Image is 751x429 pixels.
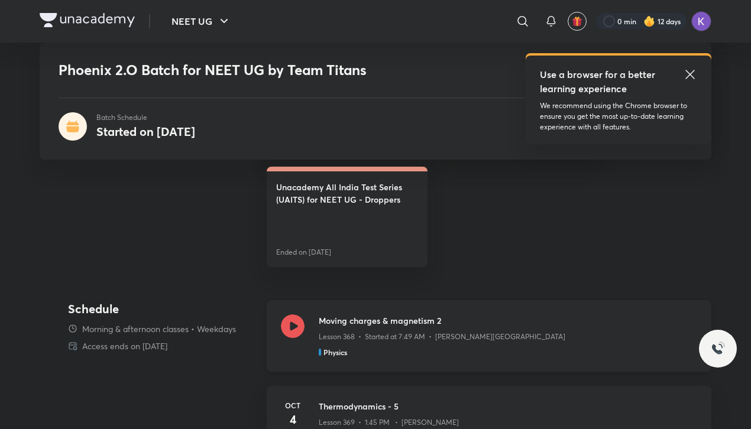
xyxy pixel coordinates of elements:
[572,16,582,27] img: avatar
[281,411,305,428] h4: 4
[59,61,522,79] h1: Phoenix 2.O Batch for NEET UG by Team Titans
[82,323,236,335] p: Morning & afternoon classes • Weekdays
[164,9,238,33] button: NEET UG
[276,247,331,258] p: Ended on [DATE]
[68,57,172,267] h4: Test Series
[540,100,697,132] p: We recommend using the Chrome browser to ensure you get the most up-to-date learning experience w...
[68,300,257,318] h4: Schedule
[319,314,697,327] h3: Moving charges & magnetism 2
[40,13,135,27] img: Company Logo
[276,181,418,206] h4: Unacademy All India Test Series (UAITS) for NEET UG - Droppers
[323,347,347,357] h5: Physics
[319,400,697,412] h3: Thermodynamics - 5
[82,340,167,352] p: Access ends on [DATE]
[319,417,459,428] p: Lesson 369 • 1:45 PM • [PERSON_NAME]
[96,112,195,123] p: Batch Schedule
[711,342,725,356] img: ttu
[319,331,565,342] p: Lesson 368 • Started at 7:49 AM • [PERSON_NAME][GEOGRAPHIC_DATA]
[568,12,587,31] button: avatar
[96,123,195,139] h4: Started on [DATE]
[267,167,428,267] a: Unacademy All India Test Series (UAITS) for NEET UG - DroppersEnded on [DATE]
[281,400,305,411] h6: Oct
[540,67,658,96] h5: Use a browser for a better learning experience
[643,15,655,27] img: streak
[267,300,711,386] a: Moving charges & magnetism 2Lesson 368 • Started at 7:49 AM • [PERSON_NAME][GEOGRAPHIC_DATA]Physics
[40,13,135,30] a: Company Logo
[691,11,711,31] img: Koyna Rana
